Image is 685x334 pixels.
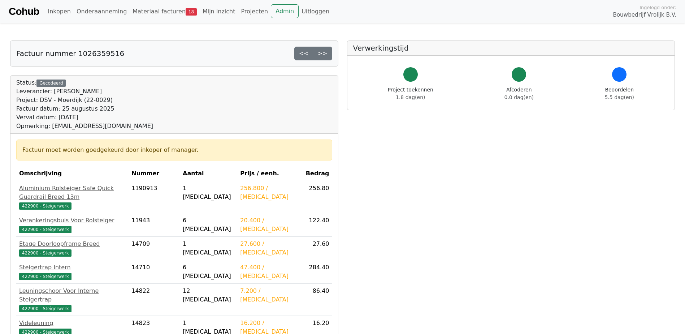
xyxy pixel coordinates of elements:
div: Factuur moet worden goedgekeurd door inkoper of manager. [22,146,326,154]
th: Aantal [180,166,237,181]
div: Status: [16,78,153,130]
a: Mijn inzicht [200,4,238,19]
div: Etage Doorloopframe Breed [19,240,126,248]
span: 422900 - Steigerwerk [19,305,71,312]
h5: Factuur nummer 1026359516 [16,49,124,58]
span: 422900 - Steigerwerk [19,226,71,233]
div: Leuningschoor Voor Interne Steigertrap [19,287,126,304]
div: Steigertrap Intern [19,263,126,272]
div: Aluminium Rolsteiger Safe Quick Guardrail Breed 13m [19,184,126,201]
a: Etage Doorloopframe Breed422900 - Steigerwerk [19,240,126,257]
div: Gecodeerd [36,80,66,87]
th: Omschrijving [16,166,129,181]
a: >> [313,47,332,60]
td: 1190913 [129,181,180,213]
td: 14822 [129,284,180,316]
span: 5.5 dag(en) [605,94,634,100]
a: Admin [271,4,299,18]
div: Factuur datum: 25 augustus 2025 [16,104,153,113]
div: 20.400 / [MEDICAL_DATA] [240,216,299,234]
a: Inkopen [45,4,73,19]
span: Bouwbedrijf Vrolijk B.V. [613,11,676,19]
h5: Verwerkingstijd [353,44,669,52]
td: 11943 [129,213,180,237]
a: Leuningschoor Voor Interne Steigertrap422900 - Steigerwerk [19,287,126,313]
span: 422900 - Steigerwerk [19,249,71,257]
div: Verval datum: [DATE] [16,113,153,122]
th: Bedrag [302,166,332,181]
td: 122.40 [302,213,332,237]
span: 18 [186,8,197,16]
td: 27.60 [302,237,332,260]
div: Videleuning [19,319,126,327]
a: Projecten [238,4,271,19]
div: Afcoderen [504,86,534,101]
a: Aluminium Rolsteiger Safe Quick Guardrail Breed 13m422900 - Steigerwerk [19,184,126,210]
a: << [294,47,313,60]
span: 1.8 dag(en) [396,94,425,100]
a: Verankeringsbuis Voor Rolsteiger422900 - Steigerwerk [19,216,126,234]
a: Steigertrap Intern422900 - Steigerwerk [19,263,126,281]
th: Nummer [129,166,180,181]
div: 1 [MEDICAL_DATA] [183,184,234,201]
a: Materiaal facturen18 [130,4,200,19]
td: 256.80 [302,181,332,213]
td: 86.40 [302,284,332,316]
div: 7.200 / [MEDICAL_DATA] [240,287,299,304]
span: 0.0 dag(en) [504,94,534,100]
span: 422900 - Steigerwerk [19,202,71,210]
div: 256.800 / [MEDICAL_DATA] [240,184,299,201]
span: 422900 - Steigerwerk [19,273,71,280]
td: 14710 [129,260,180,284]
div: Project toekennen [388,86,433,101]
span: Ingelogd onder: [640,4,676,11]
div: Project: DSV - Moerdijk (22-0029) [16,96,153,104]
div: 6 [MEDICAL_DATA] [183,216,234,234]
a: Onderaanneming [74,4,130,19]
th: Prijs / eenh. [237,166,302,181]
td: 14709 [129,237,180,260]
a: Cohub [9,3,39,20]
div: 1 [MEDICAL_DATA] [183,240,234,257]
div: 6 [MEDICAL_DATA] [183,263,234,281]
div: Beoordelen [605,86,634,101]
div: 12 [MEDICAL_DATA] [183,287,234,304]
a: Uitloggen [299,4,332,19]
div: Leverancier: [PERSON_NAME] [16,87,153,96]
div: 47.400 / [MEDICAL_DATA] [240,263,299,281]
td: 284.40 [302,260,332,284]
div: Opmerking: [EMAIL_ADDRESS][DOMAIN_NAME] [16,122,153,130]
div: 27.600 / [MEDICAL_DATA] [240,240,299,257]
div: Verankeringsbuis Voor Rolsteiger [19,216,126,225]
